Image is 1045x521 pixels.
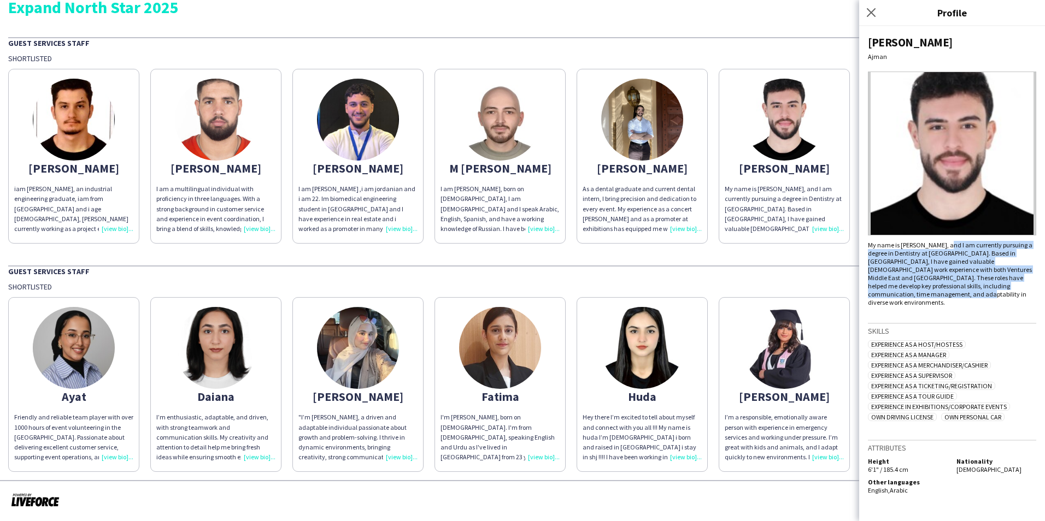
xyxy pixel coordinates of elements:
[583,412,702,462] div: Hey there I’m excited to tell about myself and connect with you all !!! My name is huda I’m [DEMO...
[33,307,115,389] img: thumb-68cd711920efa.jpg
[868,486,890,494] span: English ,
[743,307,825,389] img: thumb-679921d20f441.jpg
[298,184,418,234] div: I am [PERSON_NAME] ,i am jordanian and i am 22. Im biomedical engineering student in [GEOGRAPHIC_...
[14,163,133,173] div: [PERSON_NAME]
[8,282,1037,292] div: Shortlisted
[583,163,702,173] div: [PERSON_NAME]
[14,184,133,234] div: iam [PERSON_NAME], an industrial engineering graduate, iam from [GEOGRAPHIC_DATA] and i age [DEMO...
[459,307,541,389] img: thumb-653a4c6392385.jpg
[11,492,60,507] img: Powered by Liveforce
[956,457,1036,465] h5: Nationality
[601,79,683,161] img: thumb-0dbda813-027f-4346-a3d0-b22b9d6c414b.jpg
[890,486,908,494] span: Arabic
[868,465,908,473] span: 6'1" / 185.4 cm
[441,184,560,234] div: I am [PERSON_NAME], born on [DEMOGRAPHIC_DATA], I am [DEMOGRAPHIC_DATA] and I speak Arabic, Engli...
[743,79,825,161] img: thumb-68655dc7e734c.jpeg
[14,412,133,462] div: Friendly and reliable team player with over 1000 hours of event volunteering in the [GEOGRAPHIC_D...
[298,412,418,462] div: "I’m [PERSON_NAME], a driven and adaptable individual passionate about growth and problem-solving...
[601,307,683,389] img: thumb-675a6de9996f6.jpeg
[298,392,418,401] div: [PERSON_NAME]
[868,371,955,380] span: Experience as a Supervisor
[156,163,275,173] div: [PERSON_NAME]
[868,72,1036,235] img: Crew avatar or photo
[868,402,1010,411] span: Experience in Exhibitions/Corporate Events
[725,412,844,462] div: I’m a responsible, emotionally aware person with experience in emergency services and working und...
[583,184,702,234] div: As a dental graduate and current dental intern, I bring precision and dedication to every event. ...
[868,241,1036,306] div: My name is [PERSON_NAME], and I am currently pursuing a degree in Dentistry at [GEOGRAPHIC_DATA]....
[956,465,1021,473] span: [DEMOGRAPHIC_DATA]
[298,163,418,173] div: [PERSON_NAME]
[868,413,937,421] span: Own Driving License
[859,5,1045,20] h3: Profile
[725,163,844,173] div: [PERSON_NAME]
[459,79,541,161] img: thumb-652100cf29958.jpeg
[8,37,1037,48] div: Guest Services Staff
[8,265,1037,276] div: Guest Services Staff
[868,478,948,486] h5: Other languages
[317,307,399,389] img: thumb-677f1e615689e.jpeg
[33,79,115,161] img: thumb-656895d3697b1.jpeg
[725,392,844,401] div: [PERSON_NAME]
[441,163,560,173] div: M [PERSON_NAME]
[868,351,949,359] span: Experience as a Manager
[156,184,275,234] div: I am a multilingual individual with proficiency in three languages. With a strong background in c...
[868,340,966,348] span: Experience as a Host/Hostess
[868,326,1036,336] h3: Skills
[941,413,1005,421] span: Own Personal Car
[14,392,133,401] div: Ayat
[441,392,560,401] div: Fatima
[441,412,560,462] div: I'm [PERSON_NAME], born on [DEMOGRAPHIC_DATA]. I'm from [DEMOGRAPHIC_DATA], speaking English and ...
[868,35,1036,50] div: [PERSON_NAME]
[156,412,275,462] div: I’m enthusiastic, adaptable, and driven, with strong teamwork and communication skills. My creati...
[583,392,702,401] div: Huda
[868,443,1036,453] h3: Attributes
[868,392,957,400] span: Experience as a Tour Guide
[156,392,275,401] div: Daiana
[175,307,257,389] img: thumb-68d1608d58e44.jpeg
[725,184,844,234] div: My name is [PERSON_NAME], and I am currently pursuing a degree in Dentistry at [GEOGRAPHIC_DATA]....
[8,54,1037,63] div: Shortlisted
[868,457,948,465] h5: Height
[175,79,257,161] img: thumb-684bf61c15068.jpg
[868,52,1036,61] div: Ajman
[868,382,995,390] span: Experience as a Ticketing/Registration
[868,361,991,369] span: Experience as a Merchandiser/Cashier
[317,79,399,161] img: thumb-6899912dd857e.jpeg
